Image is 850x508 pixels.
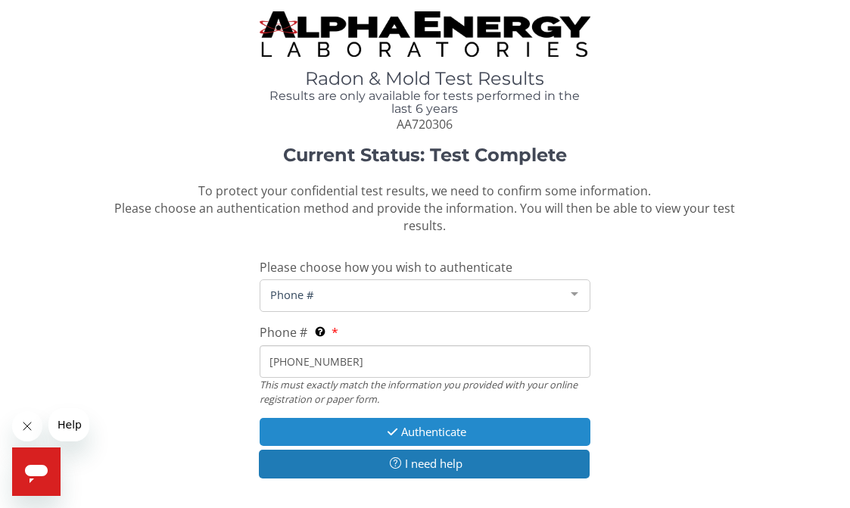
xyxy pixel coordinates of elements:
span: To protect your confidential test results, we need to confirm some information. Please choose an ... [114,182,735,234]
img: TightCrop.jpg [260,11,590,57]
span: Please choose how you wish to authenticate [260,259,512,276]
div: This must exactly match the information you provided with your online registration or paper form. [260,378,590,406]
h4: Results are only available for tests performed in the last 6 years [260,89,590,116]
strong: Current Status: Test Complete [283,144,567,166]
span: Phone # [266,286,559,303]
button: Authenticate [260,418,590,446]
iframe: Close message [12,411,42,441]
span: Phone # [260,324,307,341]
iframe: Button to launch messaging window [12,447,61,496]
span: AA720306 [397,116,453,132]
h1: Radon & Mold Test Results [260,69,590,89]
iframe: Message from company [48,408,89,441]
button: I need help [259,450,590,478]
